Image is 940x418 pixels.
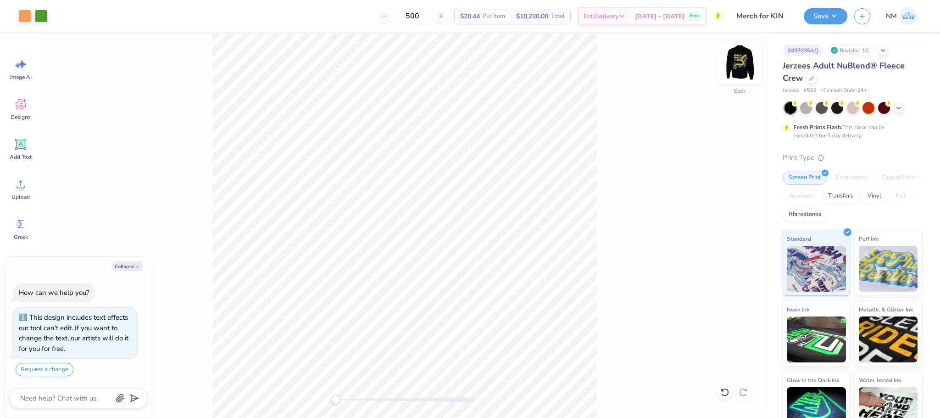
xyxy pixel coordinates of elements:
span: Upload [11,193,30,201]
span: Est. Delivery [584,11,618,21]
div: Vinyl [862,189,887,203]
img: Metallic & Glitter Ink [859,316,918,362]
span: Jerzees Adult NuBlend® Fleece Crew [783,60,905,84]
img: Naina Mehta [899,7,918,25]
a: NM [882,7,922,25]
span: Metallic & Glitter Ink [859,305,913,314]
div: Rhinestones [783,208,827,221]
span: Puff Ink [859,234,878,243]
span: Free [690,13,699,19]
span: Standard [787,234,811,243]
span: Water based Ink [859,375,901,385]
span: Image AI [10,73,32,81]
div: Foil [890,189,912,203]
div: This color can be expedited for 5 day delivery. [794,123,907,140]
img: Standard [787,246,846,292]
span: NM [886,11,897,22]
span: # 562 [804,87,817,95]
div: Screen Print [783,171,827,185]
div: Applique [783,189,819,203]
div: Print Type [783,153,922,163]
div: This design includes text effects our tool can't edit. If you want to change the text, our artist... [19,313,128,353]
span: Designs [11,113,31,121]
strong: Fresh Prints Flash: [794,124,842,131]
input: – – [395,8,430,24]
button: Save [804,8,847,24]
img: Puff Ink [859,246,918,292]
div: Accessibility label [331,395,340,404]
div: Transfers [822,189,859,203]
span: Per Item [483,11,505,21]
div: Digital Print [876,171,921,185]
span: Greek [14,233,28,241]
div: How can we help you? [19,288,89,297]
span: $10,220.00 [516,11,548,21]
span: Glow in the Dark Ink [787,375,839,385]
span: Neon Ink [787,305,809,314]
img: Neon Ink [787,316,846,362]
div: Back [734,87,746,95]
span: $20.44 [460,11,480,21]
div: Embroidery [830,171,873,185]
button: Request a change [16,363,73,376]
input: Untitled Design [729,7,797,25]
span: Total [551,11,565,21]
img: Back [722,44,758,81]
div: Revision 10 [828,45,873,56]
span: Minimum Order: 24 + [821,87,867,95]
span: Add Text [10,153,32,161]
span: Jerzees [783,87,799,95]
button: Collapse [112,261,143,271]
span: [DATE] - [DATE] [635,11,684,21]
div: # 497035AQ [783,45,823,56]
